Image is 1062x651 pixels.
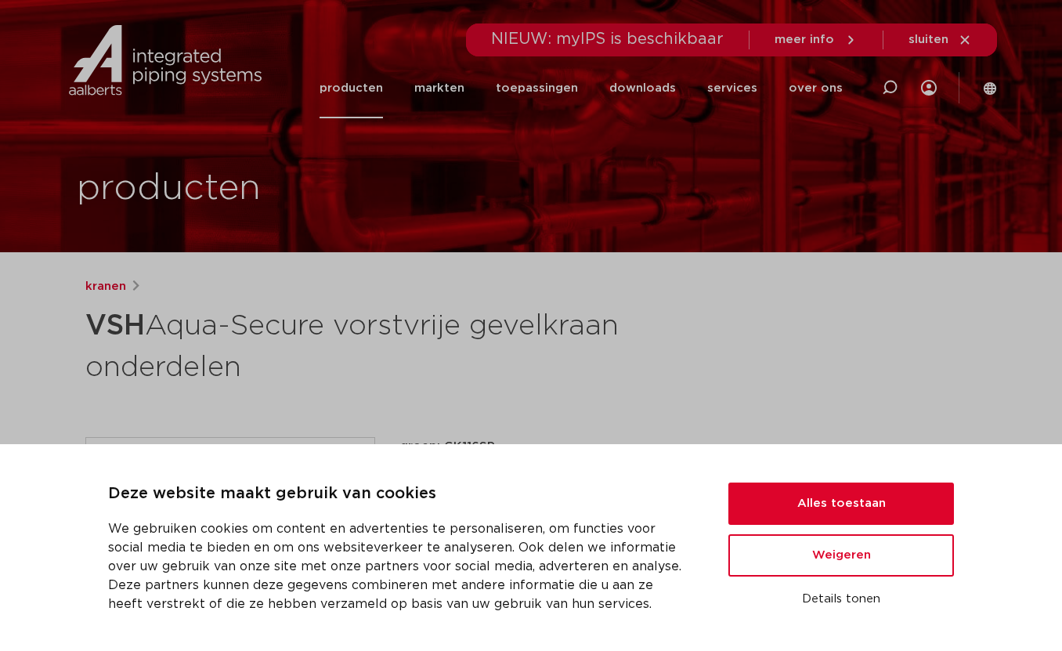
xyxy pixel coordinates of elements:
a: downloads [609,58,676,118]
h1: Aqua-Secure vorstvrije gevelkraan onderdelen [85,302,674,387]
h1: producten [77,164,261,214]
button: Alles toestaan [728,483,954,525]
span: NIEUW: myIPS is beschikbaar [491,31,724,47]
a: markten [414,58,464,118]
button: Details tonen [728,586,954,613]
p: groep: GK116SP [400,437,977,456]
a: over ons [789,58,843,118]
span: sluiten [908,34,948,45]
nav: Menu [320,58,843,118]
a: producten [320,58,383,118]
a: toepassingen [496,58,578,118]
strong: VSH [85,312,145,340]
p: Deze website maakt gebruik van cookies [108,482,691,507]
button: Weigeren [728,534,954,577]
span: meer info [775,34,834,45]
a: meer info [775,33,858,47]
p: We gebruiken cookies om content en advertenties te personaliseren, om functies voor social media ... [108,519,691,613]
a: services [707,58,757,118]
a: kranen [85,277,126,296]
a: sluiten [908,33,972,47]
